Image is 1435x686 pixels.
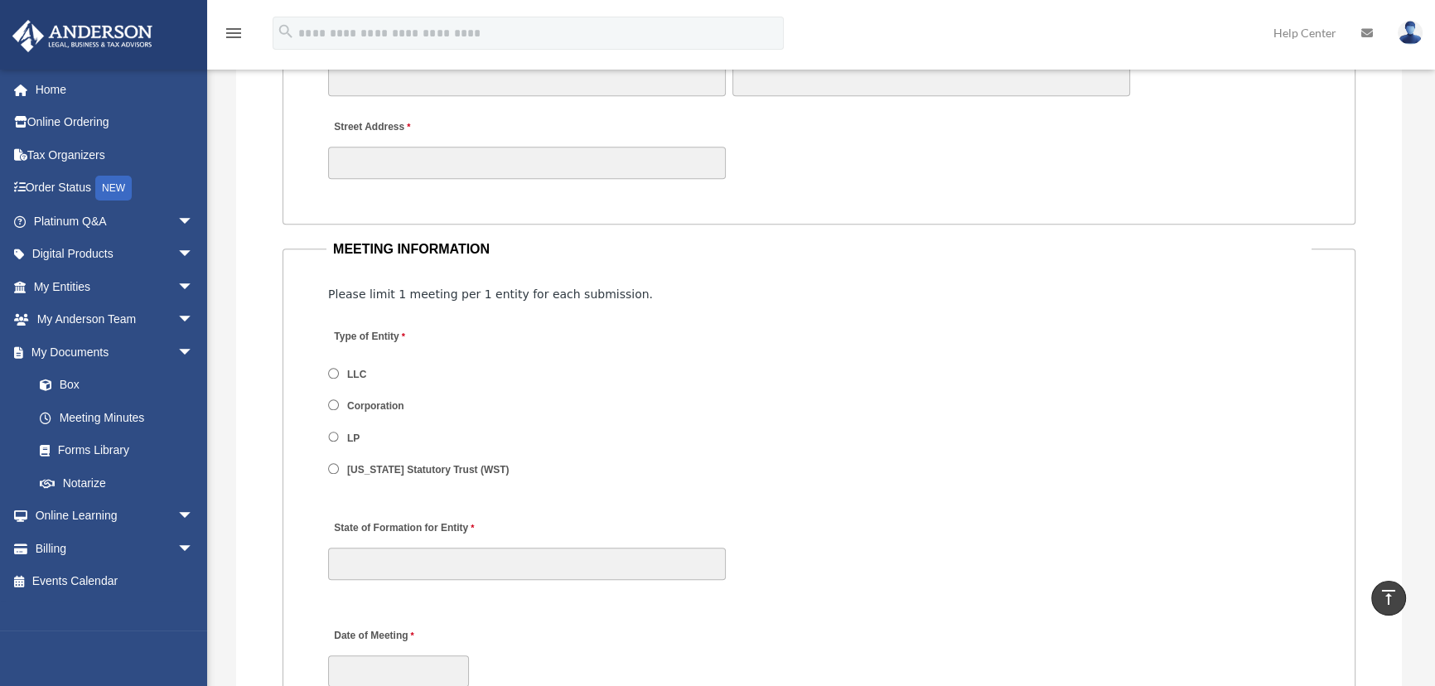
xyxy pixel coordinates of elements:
a: Box [23,369,219,402]
label: State of Formation for Entity [328,518,478,540]
label: Type of Entity [328,326,486,349]
span: arrow_drop_down [177,270,210,304]
label: [US_STATE] Statutory Trust (WST) [342,463,515,478]
i: search [277,22,295,41]
a: Billingarrow_drop_down [12,532,219,565]
i: menu [224,23,244,43]
a: Online Learningarrow_drop_down [12,500,219,533]
a: My Anderson Teamarrow_drop_down [12,303,219,336]
img: User Pic [1398,21,1423,45]
a: Events Calendar [12,565,219,598]
span: Please limit 1 meeting per 1 entity for each submission. [328,287,653,301]
span: arrow_drop_down [177,303,210,337]
span: arrow_drop_down [177,500,210,534]
a: Home [12,73,219,106]
label: LP [342,431,366,446]
label: Street Address [328,117,486,139]
a: Forms Library [23,434,219,467]
i: vertical_align_top [1379,587,1399,607]
a: Platinum Q&Aarrow_drop_down [12,205,219,238]
a: Tax Organizers [12,138,219,171]
div: NEW [95,176,132,200]
label: LLC [342,367,373,382]
legend: MEETING INFORMATION [326,238,1312,261]
a: Digital Productsarrow_drop_down [12,238,219,271]
label: Corporation [342,399,410,414]
a: Online Ordering [12,106,219,139]
span: arrow_drop_down [177,336,210,370]
span: arrow_drop_down [177,532,210,566]
label: Date of Meeting [328,625,486,647]
a: Order StatusNEW [12,171,219,205]
a: My Entitiesarrow_drop_down [12,270,219,303]
a: Meeting Minutes [23,401,210,434]
a: menu [224,29,244,43]
span: arrow_drop_down [177,238,210,272]
img: Anderson Advisors Platinum Portal [7,20,157,52]
span: arrow_drop_down [177,205,210,239]
a: My Documentsarrow_drop_down [12,336,219,369]
a: vertical_align_top [1371,581,1406,616]
a: Notarize [23,466,219,500]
